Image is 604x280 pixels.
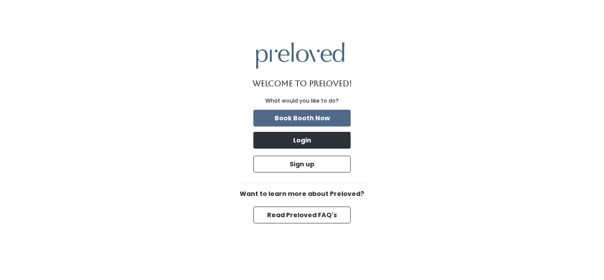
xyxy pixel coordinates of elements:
h1: Welcome to Preloved! [252,79,352,88]
button: Book Booth Now [253,110,351,127]
button: Sign up [253,156,351,173]
a: Login [252,130,352,150]
button: Login [253,132,351,149]
div: What would you like to do? [265,97,339,105]
h6: Want to learn more about Preloved? [236,191,368,198]
img: preloved logo [256,42,344,69]
button: Read Preloved FAQ's [253,207,351,223]
a: Sign up [252,154,352,174]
